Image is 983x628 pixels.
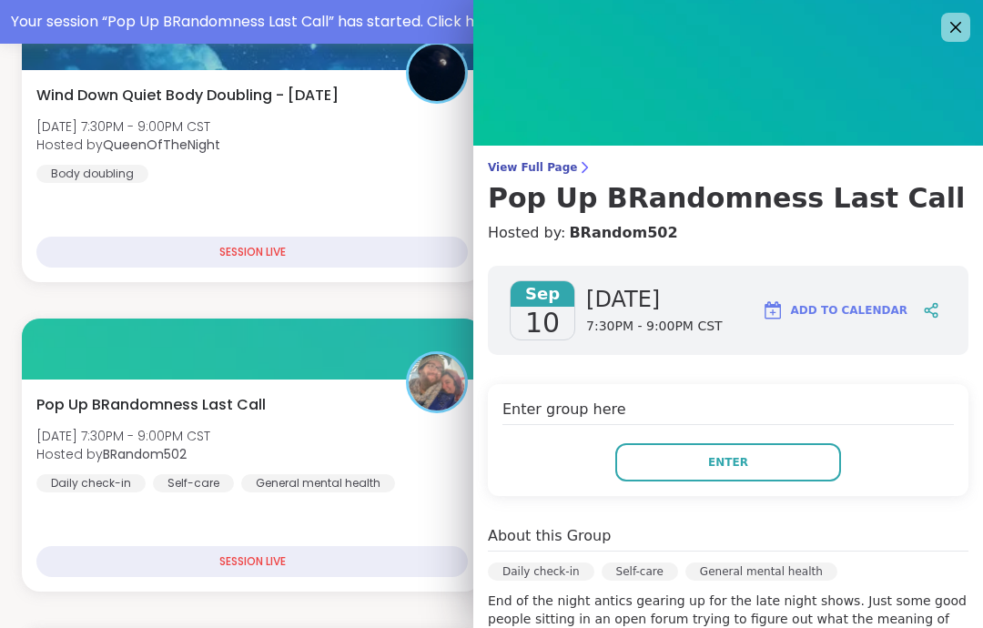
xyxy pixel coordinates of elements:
[569,222,677,244] a: BRandom502
[602,562,678,581] div: Self-care
[685,562,837,581] div: General mental health
[36,165,148,183] div: Body doubling
[153,474,234,492] div: Self-care
[36,445,210,463] span: Hosted by
[36,427,210,445] span: [DATE] 7:30PM - 9:00PM CST
[36,117,220,136] span: [DATE] 7:30PM - 9:00PM CST
[103,136,220,154] b: QueenOfTheNight
[36,474,146,492] div: Daily check-in
[511,281,574,307] span: Sep
[754,289,916,332] button: Add to Calendar
[409,354,465,410] img: BRandom502
[488,182,968,215] h3: Pop Up BRandomness Last Call
[502,399,954,425] h4: Enter group here
[791,302,907,319] span: Add to Calendar
[103,445,187,463] b: BRandom502
[488,160,968,175] span: View Full Page
[525,307,560,339] span: 10
[708,454,748,471] span: Enter
[36,394,266,416] span: Pop Up BRandomness Last Call
[488,222,968,244] h4: Hosted by:
[615,443,841,481] button: Enter
[36,85,339,106] span: Wind Down Quiet Body Doubling - [DATE]
[586,318,723,336] span: 7:30PM - 9:00PM CST
[36,136,220,154] span: Hosted by
[36,546,468,577] div: SESSION LIVE
[241,474,395,492] div: General mental health
[762,299,784,321] img: ShareWell Logomark
[488,160,968,215] a: View Full PagePop Up BRandomness Last Call
[586,285,723,314] span: [DATE]
[488,525,611,547] h4: About this Group
[409,45,465,101] img: QueenOfTheNight
[488,562,594,581] div: Daily check-in
[36,237,468,268] div: SESSION LIVE
[11,11,972,33] div: Your session “ Pop Up BRandomness Last Call ” has started. Click here to enter!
